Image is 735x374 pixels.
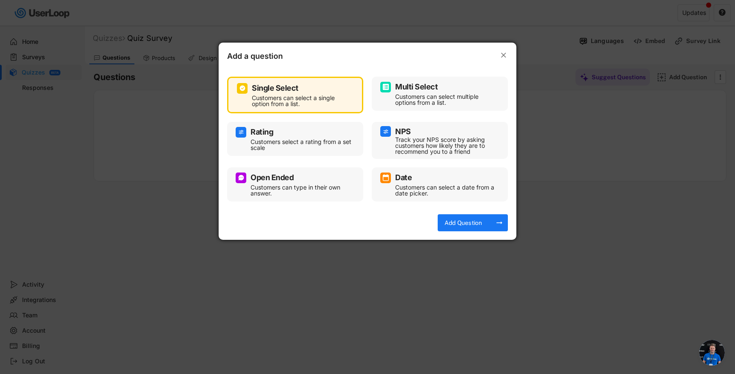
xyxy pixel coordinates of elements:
div: Single Select [252,84,299,92]
div: Rating [251,128,273,136]
button:  [499,51,508,60]
div: Date [395,174,412,181]
img: ConversationMinor.svg [238,174,245,181]
div: Customers can select a single option from a list. [252,95,351,107]
img: CalendarMajor.svg [382,174,389,181]
div: Customers can type in their own answer. [251,184,353,196]
div: Multi Select [395,83,438,91]
div: Add Question [442,219,484,227]
button: arrow_right_alt [495,219,504,227]
text:  [501,51,506,60]
div: Customers can select multiple options from a list. [395,94,497,106]
img: CircleTickMinorWhite.svg [239,85,246,92]
img: AdjustIcon.svg [238,129,245,135]
div: NPS [395,128,411,135]
div: Customers select a rating from a set scale [251,139,353,151]
div: Customers can select a date from a date picker. [395,184,497,196]
div: Open Ended [251,174,293,181]
img: AdjustIcon.svg [382,128,389,135]
div: Add a question [227,51,312,64]
div: Track your NPS score by asking customers how likely they are to recommend you to a friend [395,137,497,155]
div: Open chat [699,340,725,365]
img: ListMajor.svg [382,83,389,90]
